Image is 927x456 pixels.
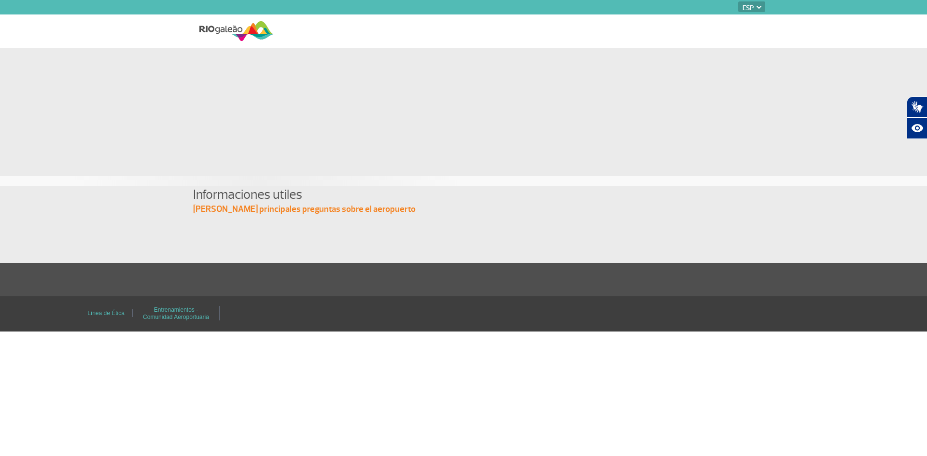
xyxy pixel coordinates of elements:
p: [PERSON_NAME] principales preguntas sobre el aeropuerto [193,204,734,215]
h4: Informaciones utiles [193,186,734,204]
a: Línea de Ética [87,306,125,320]
button: Abrir recursos assistivos. [907,118,927,139]
button: Abrir tradutor de língua de sinais. [907,97,927,118]
a: Entrenamientos - Comunidad Aeroportuaria [143,303,209,324]
div: Plugin de acessibilidade da Hand Talk. [907,97,927,139]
